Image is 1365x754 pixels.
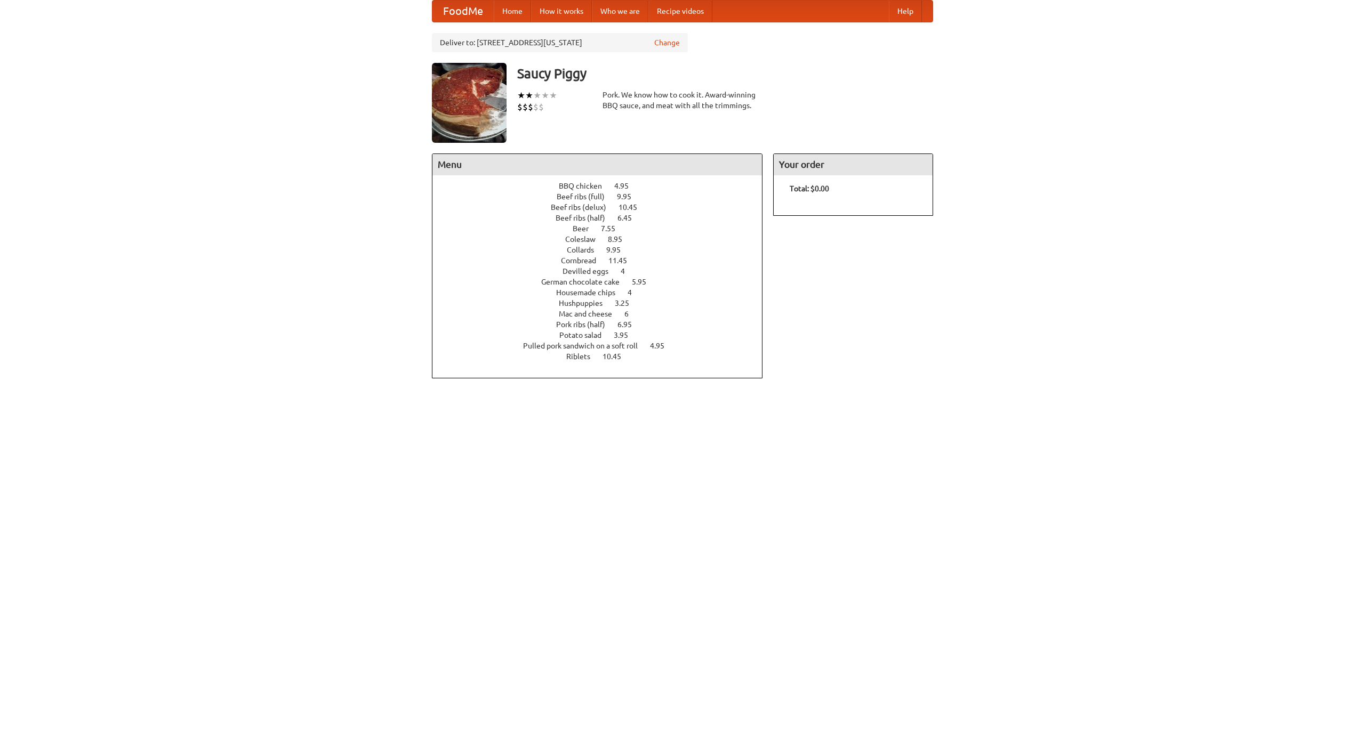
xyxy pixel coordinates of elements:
li: ★ [525,90,533,101]
li: $ [528,101,533,113]
span: 10.45 [603,352,632,361]
span: Devilled eggs [563,267,619,275]
span: Hushpuppies [559,299,613,307]
span: 7.55 [601,224,626,233]
a: Change [654,37,680,48]
a: How it works [531,1,592,22]
li: $ [533,101,539,113]
span: 9.95 [606,246,631,254]
span: 4 [621,267,636,275]
a: Potato salad 3.95 [559,331,648,339]
span: Housemade chips [556,288,626,297]
li: $ [517,101,523,113]
a: Hushpuppies 3.25 [559,299,649,307]
span: 4.95 [614,182,639,190]
span: Cornbread [561,256,607,265]
span: Coleslaw [565,235,606,244]
span: Pork ribs (half) [556,320,616,329]
a: Home [494,1,531,22]
a: Devilled eggs 4 [563,267,645,275]
a: Beef ribs (half) 6.45 [556,214,652,222]
a: Cornbread 11.45 [561,256,647,265]
a: Collards 9.95 [567,246,640,254]
a: FoodMe [432,1,494,22]
a: Help [889,1,922,22]
li: $ [523,101,528,113]
a: Beef ribs (delux) 10.45 [551,203,657,212]
span: 4 [628,288,643,297]
span: Collards [567,246,605,254]
li: ★ [517,90,525,101]
span: 5.95 [632,278,657,286]
span: Beef ribs (delux) [551,203,617,212]
span: 3.95 [614,331,639,339]
li: $ [539,101,544,113]
span: Beef ribs (full) [557,192,615,201]
span: 8.95 [608,235,633,244]
span: Pulled pork sandwich on a soft roll [523,342,648,350]
span: 9.95 [617,192,642,201]
span: 6.45 [617,214,643,222]
a: Who we are [592,1,648,22]
a: Coleslaw 8.95 [565,235,642,244]
a: BBQ chicken 4.95 [559,182,648,190]
a: German chocolate cake 5.95 [541,278,666,286]
li: ★ [549,90,557,101]
span: 10.45 [619,203,648,212]
span: German chocolate cake [541,278,630,286]
a: Beer 7.55 [573,224,635,233]
span: Potato salad [559,331,612,339]
a: Mac and cheese 6 [559,310,648,318]
h3: Saucy Piggy [517,63,933,84]
span: BBQ chicken [559,182,613,190]
a: Recipe videos [648,1,712,22]
span: 6.95 [617,320,643,329]
a: Riblets 10.45 [566,352,641,361]
span: 3.25 [615,299,640,307]
div: Pork. We know how to cook it. Award-winning BBQ sauce, and meat with all the trimmings. [603,90,762,111]
span: Riblets [566,352,601,361]
span: Beef ribs (half) [556,214,616,222]
h4: Your order [774,154,933,175]
b: Total: $0.00 [790,184,829,193]
a: Pork ribs (half) 6.95 [556,320,652,329]
img: angular.jpg [432,63,507,143]
a: Housemade chips 4 [556,288,652,297]
span: 4.95 [650,342,675,350]
h4: Menu [432,154,762,175]
span: 6 [624,310,639,318]
span: 11.45 [608,256,638,265]
span: Beer [573,224,599,233]
a: Beef ribs (full) 9.95 [557,192,651,201]
li: ★ [541,90,549,101]
span: Mac and cheese [559,310,623,318]
li: ★ [533,90,541,101]
a: Pulled pork sandwich on a soft roll 4.95 [523,342,684,350]
div: Deliver to: [STREET_ADDRESS][US_STATE] [432,33,688,52]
